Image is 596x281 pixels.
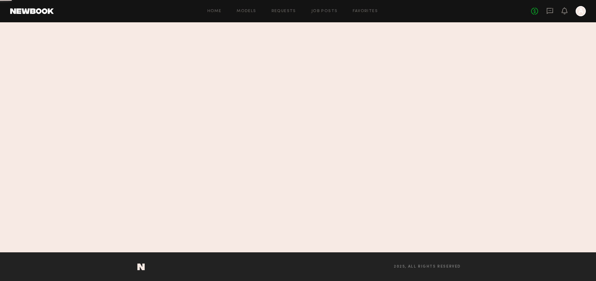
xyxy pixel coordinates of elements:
[207,9,222,13] a: Home
[394,265,461,269] span: 2025, all rights reserved
[576,6,586,16] a: A
[311,9,338,13] a: Job Posts
[237,9,256,13] a: Models
[353,9,378,13] a: Favorites
[272,9,296,13] a: Requests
